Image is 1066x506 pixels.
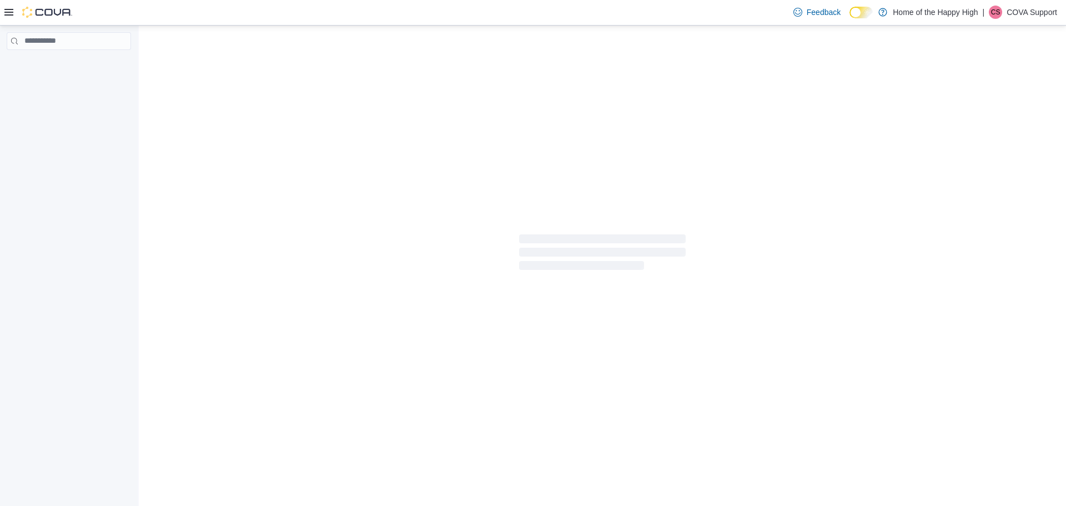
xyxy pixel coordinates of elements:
img: Cova [22,7,72,18]
p: | [983,6,985,19]
a: Feedback [789,1,845,23]
nav: Complex example [7,52,131,79]
span: Feedback [807,7,841,18]
p: Home of the Happy High [893,6,978,19]
div: COVA Support [989,6,1002,19]
input: Dark Mode [849,7,873,18]
p: COVA Support [1007,6,1057,19]
span: CS [991,6,1000,19]
span: Loading [519,237,686,272]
